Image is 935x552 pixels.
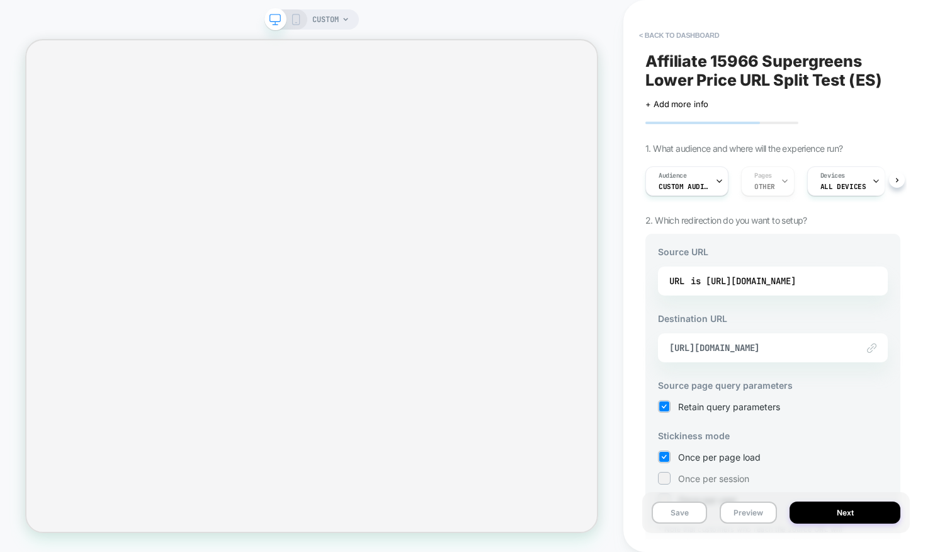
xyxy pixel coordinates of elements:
[645,215,807,226] span: 2. Which redirection do you want to setup?
[658,313,888,324] h3: Destination URL
[659,171,687,180] span: Audience
[720,502,777,524] button: Preview
[633,25,725,45] button: < back to dashboard
[645,52,900,89] span: Affiliate 15966 Supergreens Lower Price URL Split Test (ES)
[678,452,761,463] span: Once per page load
[645,99,708,109] span: + Add more info
[312,9,339,30] span: CUSTOM
[669,342,845,354] span: [URL][DOMAIN_NAME]
[820,182,866,191] span: ALL DEVICES
[678,473,749,484] span: Once per session
[867,343,876,353] img: edit
[658,246,888,257] h3: Source URL
[790,502,900,524] button: Next
[659,182,709,191] span: Custom Audience
[658,430,888,441] h3: Stickiness mode
[652,502,707,524] button: Save
[820,171,845,180] span: Devices
[691,272,796,290] div: is [URL][DOMAIN_NAME]
[669,272,876,290] div: URL
[645,143,842,154] span: 1. What audience and where will the experience run?
[678,401,780,412] span: Retain query parameters
[658,380,888,391] h3: Source page query parameters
